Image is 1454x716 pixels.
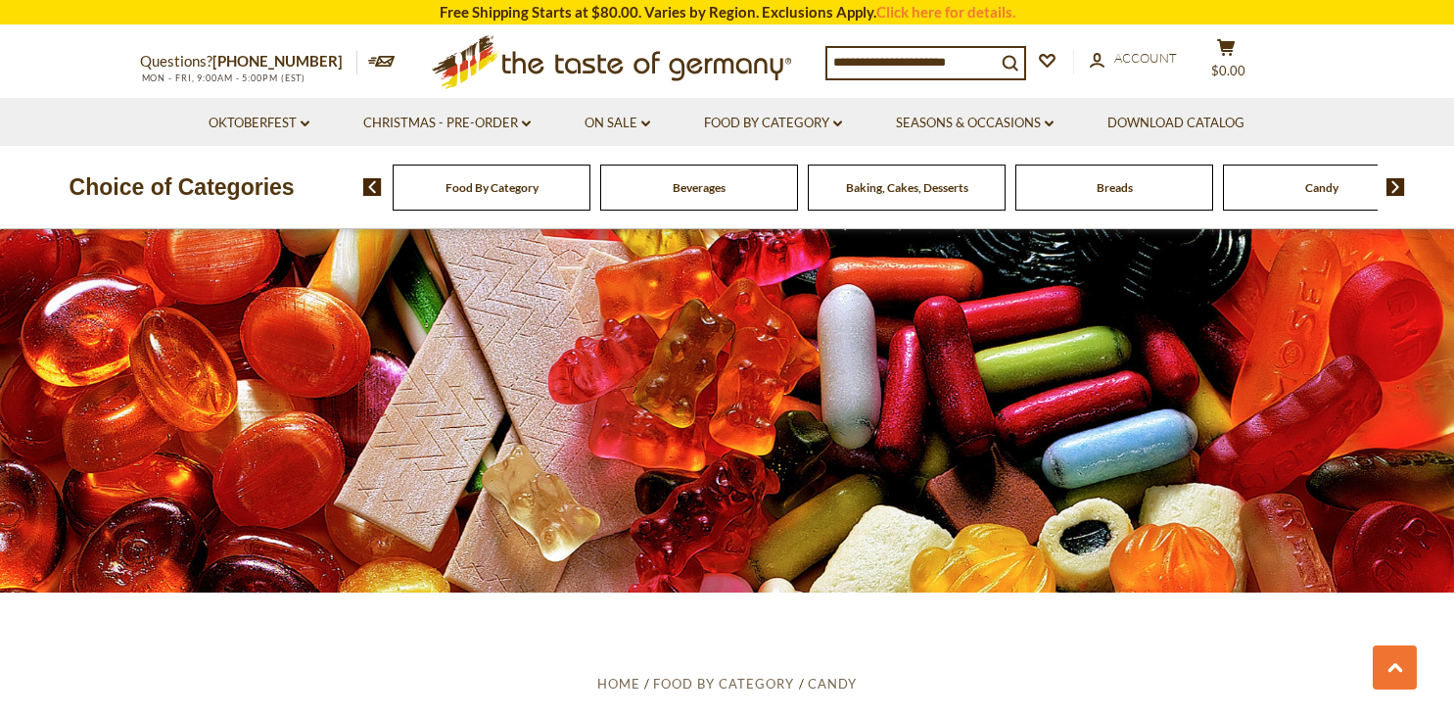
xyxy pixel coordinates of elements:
a: Christmas - PRE-ORDER [363,113,531,134]
button: $0.00 [1197,38,1256,87]
a: Food By Category [704,113,842,134]
a: Oktoberfest [209,113,309,134]
a: On Sale [585,113,650,134]
a: Home [597,676,640,692]
a: Candy [1305,180,1338,195]
a: Food By Category [653,676,794,692]
p: Questions? [140,49,357,74]
a: Download Catalog [1107,113,1244,134]
a: Seasons & Occasions [896,113,1054,134]
a: Beverages [673,180,726,195]
a: Account [1090,48,1177,70]
a: Click here for details. [876,3,1015,21]
a: Candy [808,676,857,692]
img: previous arrow [363,178,382,196]
span: Account [1114,50,1177,66]
a: [PHONE_NUMBER] [212,52,343,70]
img: next arrow [1386,178,1405,196]
a: Food By Category [446,180,539,195]
a: Breads [1097,180,1133,195]
a: Baking, Cakes, Desserts [846,180,968,195]
span: MON - FRI, 9:00AM - 5:00PM (EST) [140,72,306,83]
span: $0.00 [1211,63,1245,78]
